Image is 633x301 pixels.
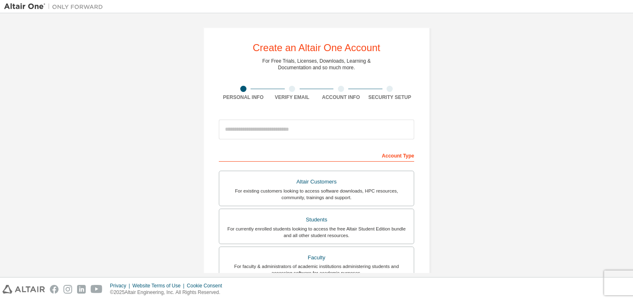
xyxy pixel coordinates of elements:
[219,148,414,162] div: Account Type
[91,285,103,294] img: youtube.svg
[4,2,107,11] img: Altair One
[224,226,409,239] div: For currently enrolled students looking to access the free Altair Student Edition bundle and all ...
[110,289,227,296] p: © 2025 Altair Engineering, Inc. All Rights Reserved.
[253,43,380,53] div: Create an Altair One Account
[268,94,317,101] div: Verify Email
[224,176,409,188] div: Altair Customers
[224,214,409,226] div: Students
[219,94,268,101] div: Personal Info
[366,94,415,101] div: Security Setup
[132,282,187,289] div: Website Terms of Use
[77,285,86,294] img: linkedin.svg
[2,285,45,294] img: altair_logo.svg
[50,285,59,294] img: facebook.svg
[110,282,132,289] div: Privacy
[187,282,227,289] div: Cookie Consent
[224,188,409,201] div: For existing customers looking to access software downloads, HPC resources, community, trainings ...
[316,94,366,101] div: Account Info
[224,263,409,276] div: For faculty & administrators of academic institutions administering students and accessing softwa...
[63,285,72,294] img: instagram.svg
[263,58,371,71] div: For Free Trials, Licenses, Downloads, Learning & Documentation and so much more.
[224,252,409,263] div: Faculty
